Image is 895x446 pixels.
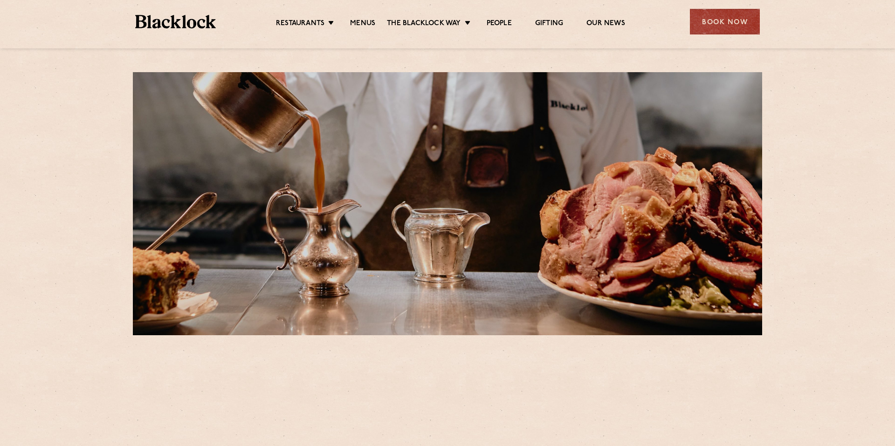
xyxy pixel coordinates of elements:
a: Our News [586,19,625,29]
a: Menus [350,19,375,29]
a: The Blacklock Way [387,19,461,29]
a: People [487,19,512,29]
img: BL_Textured_Logo-footer-cropped.svg [135,15,216,28]
a: Restaurants [276,19,324,29]
div: Book Now [690,9,760,34]
a: Gifting [535,19,563,29]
